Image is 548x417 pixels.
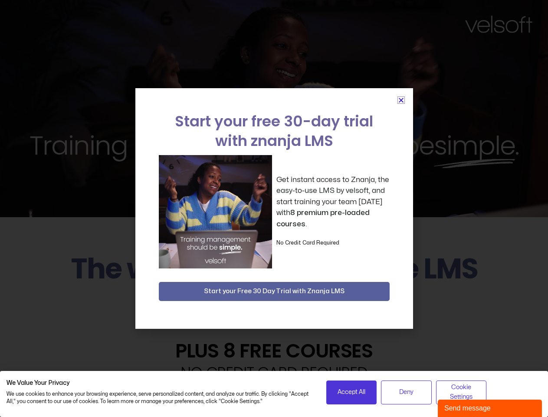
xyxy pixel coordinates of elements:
[326,381,377,404] button: Accept all cookies
[338,387,365,397] span: Accept All
[399,387,413,397] span: Deny
[442,383,481,402] span: Cookie Settings
[7,379,313,387] h2: We Value Your Privacy
[7,391,313,405] p: We use cookies to enhance your browsing experience, serve personalized content, and analyze our t...
[438,398,544,417] iframe: chat widget
[159,112,390,151] h2: Start your free 30-day trial with znanja LMS
[159,155,272,268] img: a woman sitting at her laptop dancing
[159,282,390,301] button: Start your Free 30 Day Trial with Znanja LMS
[276,209,370,228] strong: 8 premium pre-loaded courses
[276,174,390,230] p: Get instant access to Znanja, the easy-to-use LMS by velsoft, and start training your team [DATE]...
[398,97,404,103] a: Close
[276,240,339,245] strong: No Credit Card Required
[204,286,345,297] span: Start your Free 30 Day Trial with Znanja LMS
[436,381,487,404] button: Adjust cookie preferences
[381,381,432,404] button: Deny all cookies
